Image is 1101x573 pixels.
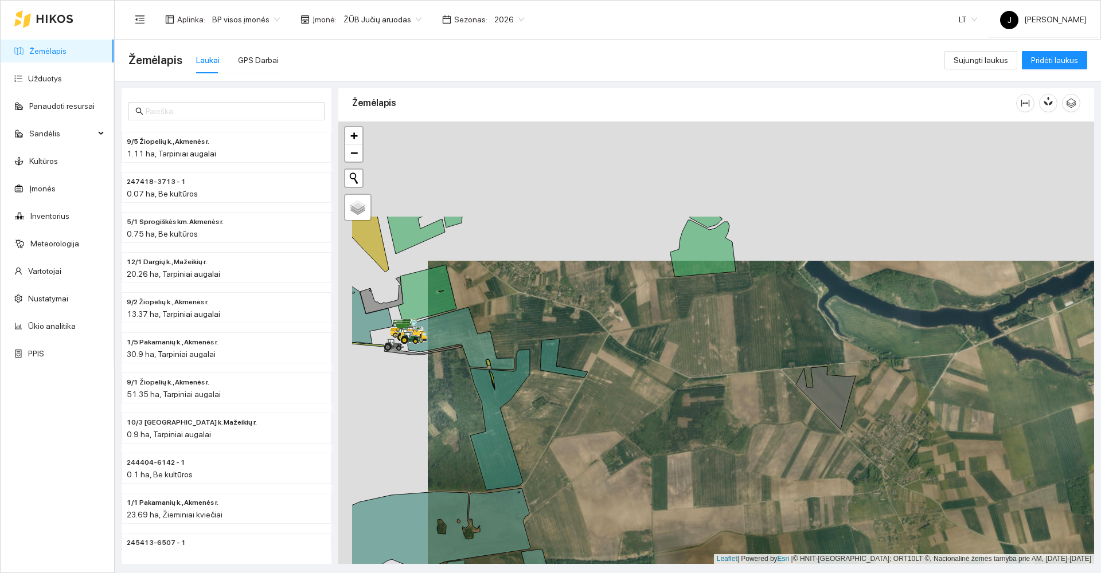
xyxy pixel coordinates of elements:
[127,377,209,388] span: 9/1 Žiopelių k., Akmenės r.
[1017,99,1034,108] span: column-width
[28,349,44,358] a: PPIS
[29,101,95,111] a: Panaudoti resursai
[165,15,174,24] span: layout
[343,11,421,28] span: ŽŪB Jučių aruodas
[127,309,220,319] span: 13.37 ha, Tarpiniai augalai
[135,14,145,25] span: menu-fold
[127,337,218,348] span: 1/5 Pakamanių k., Akmenės r.
[127,470,193,479] span: 0.1 ha, Be kultūros
[28,266,61,276] a: Vartotojai
[352,87,1016,119] div: Žemėlapis
[29,184,56,193] a: Įmonės
[127,430,211,439] span: 0.9 ha, Tarpiniai augalai
[300,15,310,24] span: shop
[146,105,318,117] input: Paieška
[345,127,362,144] a: Zoom in
[127,229,198,238] span: 0.75 ha, Be kultūros
[791,555,793,563] span: |
[127,257,207,268] span: 12/1 Dargių k., Mažeikių r.
[29,156,58,166] a: Kultūros
[127,269,220,278] span: 20.26 ha, Tarpiniai augalai
[128,8,151,31] button: menu-fold
[778,555,790,563] a: Esri
[717,555,737,563] a: Leaflet
[29,122,95,145] span: Sandėlis
[350,128,358,143] span: +
[345,195,370,220] a: Layers
[345,170,362,187] button: Initiate a new search
[313,13,337,26] span: Įmonė :
[944,56,1017,65] a: Sujungti laukus
[494,11,524,28] span: 2026
[28,74,62,83] a: Užduotys
[1008,11,1012,29] span: J
[127,390,221,399] span: 51.35 ha, Tarpiniai augalai
[127,510,222,519] span: 23.69 ha, Žieminiai kviečiai
[30,239,79,248] a: Meteorologija
[29,46,67,56] a: Žemėlapis
[1022,56,1087,65] a: Pridėti laukus
[127,537,186,548] span: 245413-6507 - 1
[454,13,487,26] span: Sezonas :
[442,15,451,24] span: calendar
[196,54,220,66] div: Laukai
[212,11,280,28] span: BP visos įmonės
[135,107,143,115] span: search
[127,189,198,198] span: 0.07 ha, Be kultūros
[127,149,216,158] span: 1.11 ha, Tarpiniai augalai
[1031,54,1078,66] span: Pridėti laukus
[177,13,205,26] span: Aplinka :
[127,297,209,308] span: 9/2 Žiopelių k., Akmenės r.
[28,321,76,331] a: Ūkio analitika
[714,554,1094,564] div: | Powered by © HNIT-[GEOGRAPHIC_DATA]; ORT10LT ©, Nacionalinė žemės tarnyba prie AM, [DATE]-[DATE]
[345,144,362,162] a: Zoom out
[127,497,218,508] span: 1/1 Pakamanių k., Akmenės r.
[1022,51,1087,69] button: Pridėti laukus
[127,136,209,147] span: 9/5 Žiopelių k., Akmenės r.
[127,417,257,428] span: 10/3 Kalniškių k. Mažeikių r.
[28,294,68,303] a: Nustatymai
[128,51,182,69] span: Žemėlapis
[350,146,358,160] span: −
[954,54,1008,66] span: Sujungti laukus
[1000,15,1087,24] span: [PERSON_NAME]
[127,217,224,227] span: 5/1 Sprogiškės km. Akmenės r.
[127,457,185,468] span: 244404-6142 - 1
[127,176,186,187] span: 247418-3713 - 1
[944,51,1017,69] button: Sujungti laukus
[238,54,279,66] div: GPS Darbai
[127,350,216,359] span: 30.9 ha, Tarpiniai augalai
[30,211,69,221] a: Inventorius
[1016,94,1034,112] button: column-width
[959,11,977,28] span: LT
